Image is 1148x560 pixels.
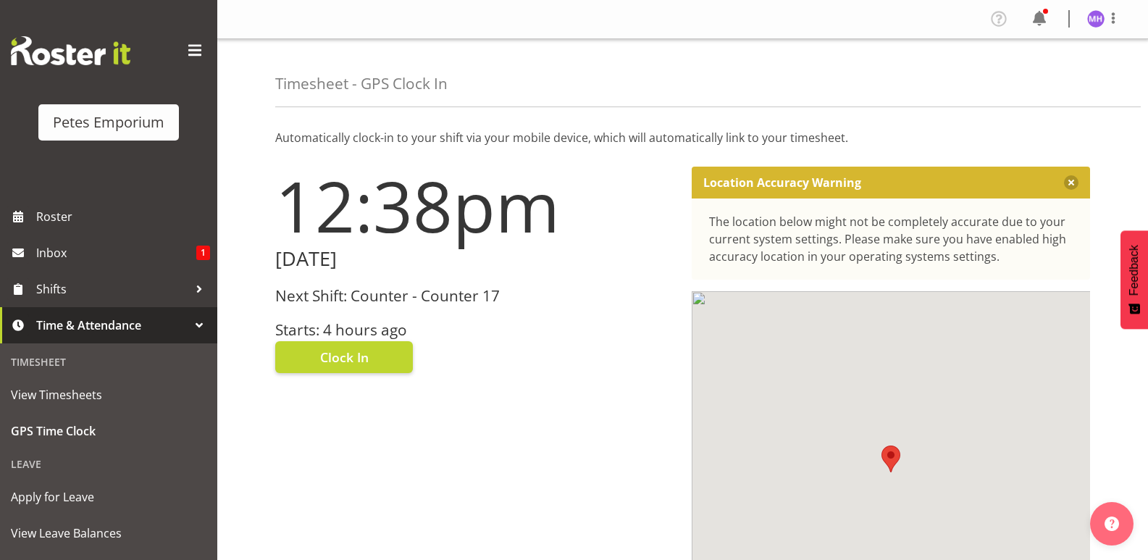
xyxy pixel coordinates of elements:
a: View Leave Balances [4,515,214,551]
div: Leave [4,449,214,479]
img: help-xxl-2.png [1105,517,1119,531]
span: Inbox [36,242,196,264]
h2: [DATE] [275,248,674,270]
h3: Next Shift: Counter - Counter 17 [275,288,674,304]
h4: Timesheet - GPS Clock In [275,75,448,92]
span: View Timesheets [11,384,206,406]
div: The location below might not be completely accurate due to your current system settings. Please m... [709,213,1073,265]
p: Automatically clock-in to your shift via your mobile device, which will automatically link to you... [275,129,1090,146]
h3: Starts: 4 hours ago [275,322,674,338]
p: Location Accuracy Warning [703,175,861,190]
div: Timesheet [4,347,214,377]
span: Roster [36,206,210,227]
h1: 12:38pm [275,167,674,245]
div: Petes Emporium [53,112,164,133]
button: Clock In [275,341,413,373]
span: Time & Attendance [36,314,188,336]
a: GPS Time Clock [4,413,214,449]
span: Apply for Leave [11,486,206,508]
span: 1 [196,246,210,260]
button: Close message [1064,175,1078,190]
a: Apply for Leave [4,479,214,515]
button: Feedback - Show survey [1120,230,1148,329]
a: View Timesheets [4,377,214,413]
span: View Leave Balances [11,522,206,544]
span: Clock In [320,348,369,367]
span: Shifts [36,278,188,300]
span: Feedback [1128,245,1141,296]
img: Rosterit website logo [11,36,130,65]
span: GPS Time Clock [11,420,206,442]
img: mackenzie-halford4471.jpg [1087,10,1105,28]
